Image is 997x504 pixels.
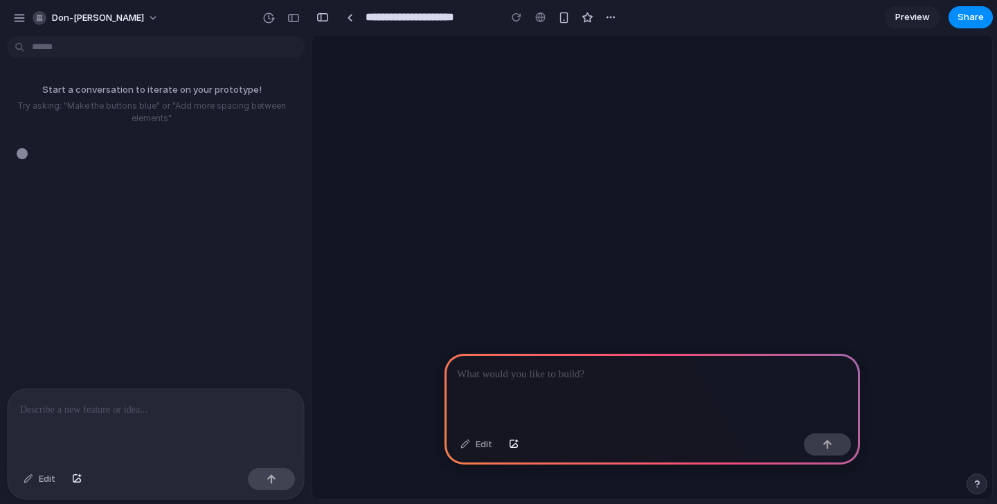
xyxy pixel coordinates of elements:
p: Start a conversation to iterate on your prototype! [6,83,298,97]
span: don-[PERSON_NAME] [52,11,144,25]
p: Try asking: "Make the buttons blue" or "Add more spacing between elements" [6,100,298,125]
span: Preview [895,10,930,24]
button: don-[PERSON_NAME] [27,7,165,29]
span: Share [958,10,984,24]
button: Share [949,6,993,28]
a: Preview [885,6,940,28]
